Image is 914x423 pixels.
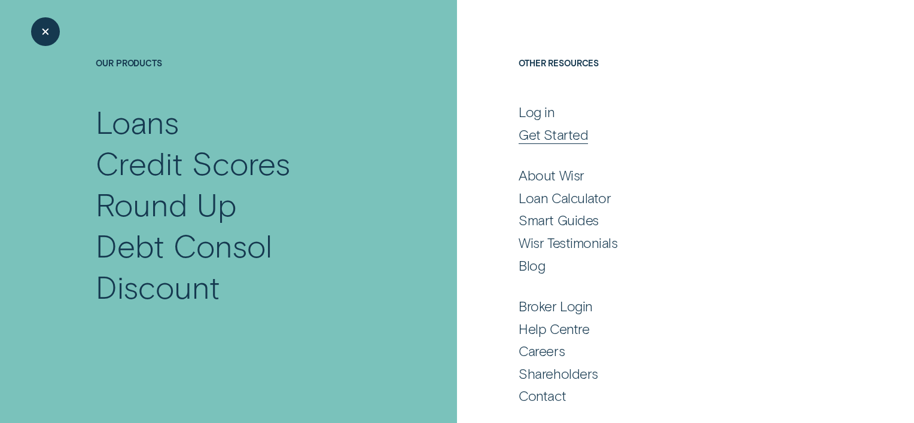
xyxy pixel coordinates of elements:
div: Shareholders [519,365,598,382]
a: Help Centre [519,320,817,338]
div: Loans [96,101,179,142]
div: Careers [519,342,565,360]
a: Wisr Testimonials [519,234,817,252]
a: Broker Login [519,298,817,315]
a: Get Started [519,126,817,143]
a: Loans [96,101,391,142]
div: Contact [519,387,566,404]
h4: Other Resources [519,58,817,101]
a: Contact [519,387,817,404]
div: Smart Guides [519,211,598,229]
div: Blog [519,257,545,274]
a: Loan Calculator [519,189,817,207]
a: Round Up [96,183,391,225]
a: Smart Guides [519,211,817,229]
div: Help Centre [519,320,589,338]
a: Debt Consol Discount [96,225,391,307]
a: Careers [519,342,817,360]
a: Credit Scores [96,142,391,183]
div: Round Up [96,183,236,225]
div: About Wisr [519,167,584,184]
div: Loan Calculator [519,189,611,207]
div: Log in [519,103,555,121]
div: Broker Login [519,298,592,315]
a: Blog [519,257,817,274]
a: Shareholders [519,365,817,382]
a: About Wisr [519,167,817,184]
a: Log in [519,103,817,121]
div: Get Started [519,126,588,143]
button: Close Menu [31,17,60,46]
div: Credit Scores [96,142,290,183]
div: Wisr Testimonials [519,234,617,252]
h4: Our Products [96,58,391,101]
